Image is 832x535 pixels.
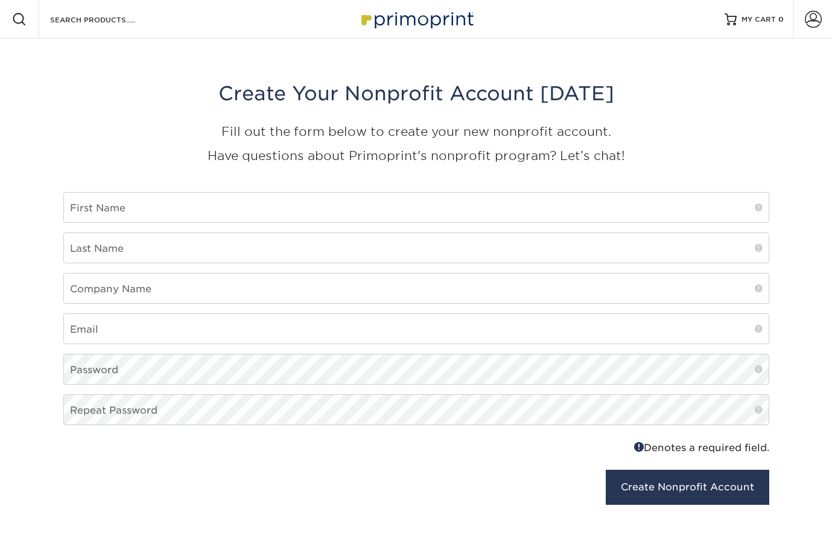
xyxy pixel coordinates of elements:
p: Fill out the form below to create your new nonprofit account. Have questions about Primoprint's n... [63,120,769,168]
span: 0 [778,15,784,24]
img: Primoprint [356,6,477,32]
div: Denotes a required field. [425,440,769,455]
h3: Create Your Nonprofit Account [DATE] [63,82,769,105]
input: SEARCH PRODUCTS..... [49,12,167,27]
span: MY CART [741,14,776,25]
button: Create Nonprofit Account [606,470,769,505]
